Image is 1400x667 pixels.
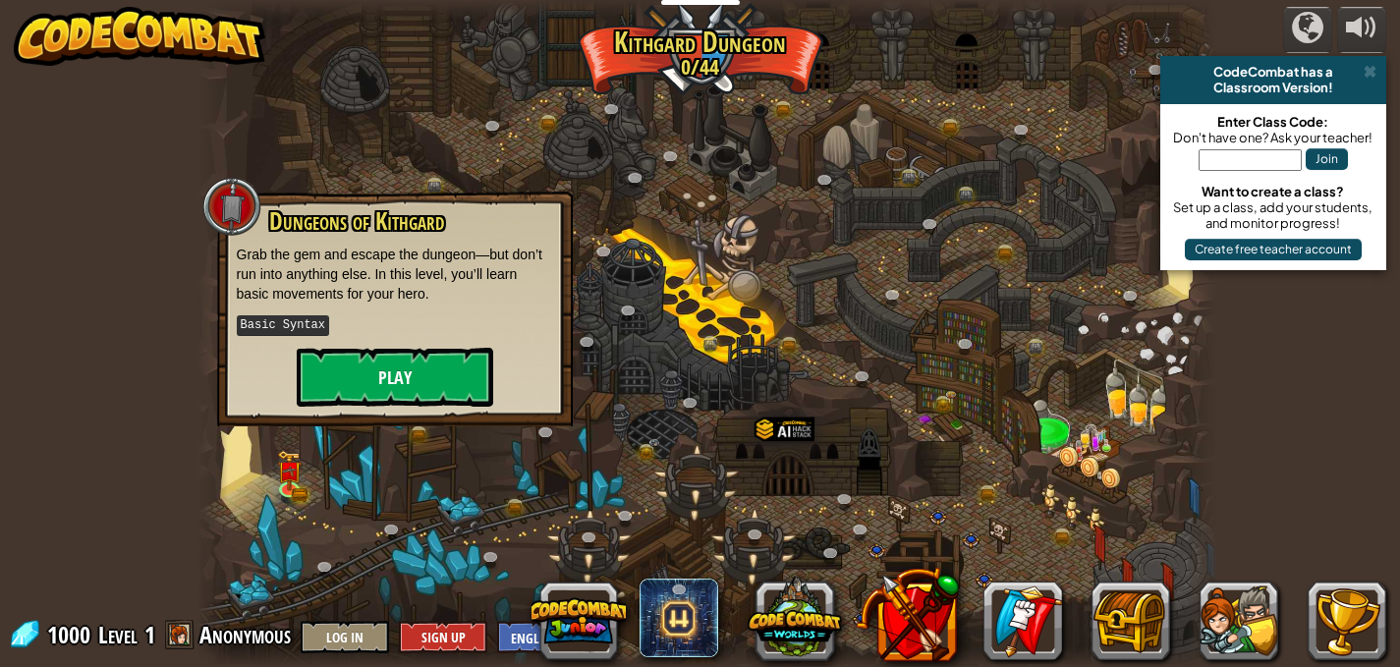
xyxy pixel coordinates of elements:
button: Play [297,348,493,407]
div: CodeCombat has a [1168,64,1378,80]
span: Level [98,619,138,651]
div: Want to create a class? [1170,184,1376,199]
button: Sign Up [399,621,487,653]
img: portrait.png [648,439,660,448]
button: Log In [301,621,389,653]
div: Set up a class, add your students, and monitor progress! [1170,199,1376,231]
button: Create free teacher account [1185,239,1362,260]
p: Grab the gem and escape the dungeon—but don’t run into anything else. In this level, you’ll learn... [237,245,553,304]
img: portrait.png [282,466,297,476]
kbd: Basic Syntax [237,315,329,336]
span: 1000 [47,619,96,650]
div: Classroom Version! [1168,80,1378,95]
span: 1 [144,619,155,650]
img: portrait.png [946,390,958,399]
div: Enter Class Code: [1170,114,1376,130]
div: Don't have one? Ask your teacher! [1170,130,1376,145]
img: level-banner-unlock.png [277,450,302,490]
img: CodeCombat - Learn how to code by playing a game [14,7,265,66]
button: Join [1306,148,1348,170]
span: Dungeons of Kithgard [269,204,444,238]
span: Anonymous [199,619,291,650]
button: Adjust volume [1337,7,1386,53]
button: Campaigns [1283,7,1332,53]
